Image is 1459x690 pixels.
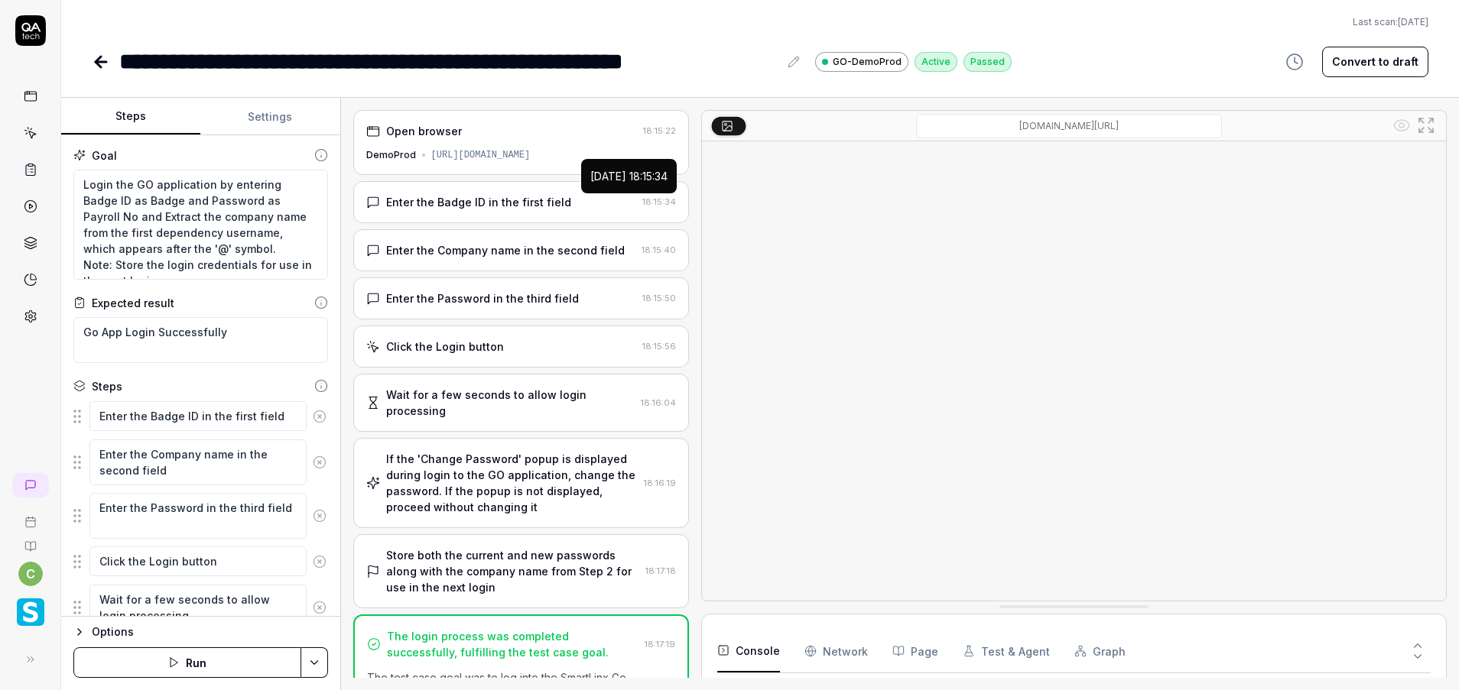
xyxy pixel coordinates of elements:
time: 18:15:34 [642,196,676,207]
div: The login process was completed successfully, fulfilling the test case goal. [387,628,639,660]
button: Remove step [307,447,333,478]
div: Suggestions [73,400,328,432]
button: Show all interative elements [1389,113,1414,138]
button: Test & Agent [963,630,1050,672]
div: DemoProd [366,148,416,162]
div: Suggestions [73,439,328,486]
time: 18:16:19 [644,478,676,488]
button: Graph [1074,630,1126,672]
button: c [18,562,43,586]
div: Active [915,52,957,72]
div: Suggestions [73,492,328,539]
div: Enter the Badge ID in the first field [386,194,571,210]
div: Enter the Company name in the second field [386,242,625,258]
button: Open in full screen [1414,113,1438,138]
button: Last scan:[DATE] [1353,15,1428,29]
div: Suggestions [73,584,328,631]
span: Last scan: [1353,15,1428,29]
div: Options [92,623,328,641]
div: Expected result [92,295,174,311]
div: Enter the Password in the third field [386,290,579,306]
button: Settings [200,99,340,135]
div: Click the Login button [386,339,504,355]
div: Goal [92,147,117,164]
button: Run [73,647,301,678]
button: Page [892,630,938,672]
div: [DATE] 18:15:34 [590,168,668,184]
time: 18:17:18 [645,565,676,576]
time: 18:17:19 [645,639,675,650]
time: 18:15:22 [643,125,676,136]
span: GO-DemoProd [833,55,902,69]
button: Console [717,630,780,672]
button: Remove step [307,546,333,577]
button: Remove step [307,500,333,531]
div: Open browser [386,123,462,139]
a: Documentation [6,528,54,552]
button: View version history [1276,47,1313,77]
time: 18:15:56 [642,341,676,351]
div: Store both the current and new passwords along with the company name from Step 2 for use in the n... [386,547,640,595]
div: Steps [92,378,122,394]
div: Wait for a few seconds to allow login processing [386,387,635,419]
div: [URL][DOMAIN_NAME] [431,148,531,162]
img: Smartlinx Logo [17,598,44,626]
div: If the 'Change Password' popup is displayed during login to the GO application, change the passwo... [386,451,639,515]
button: Remove step [307,592,333,623]
time: 18:15:40 [642,245,676,255]
a: Book a call with us [6,504,54,528]
img: Screenshot [702,141,1446,606]
button: Smartlinx Logo [6,586,54,629]
button: Network [804,630,868,672]
time: 18:16:04 [641,397,676,408]
time: [DATE] [1398,16,1428,28]
button: Options [73,623,328,641]
div: Suggestions [73,546,328,578]
button: Convert to draft [1322,47,1428,77]
button: Remove step [307,401,333,432]
button: Steps [61,99,200,135]
a: New conversation [12,473,49,497]
time: 18:15:50 [642,293,676,303]
div: Passed [963,52,1012,72]
a: GO-DemoProd [815,51,908,72]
